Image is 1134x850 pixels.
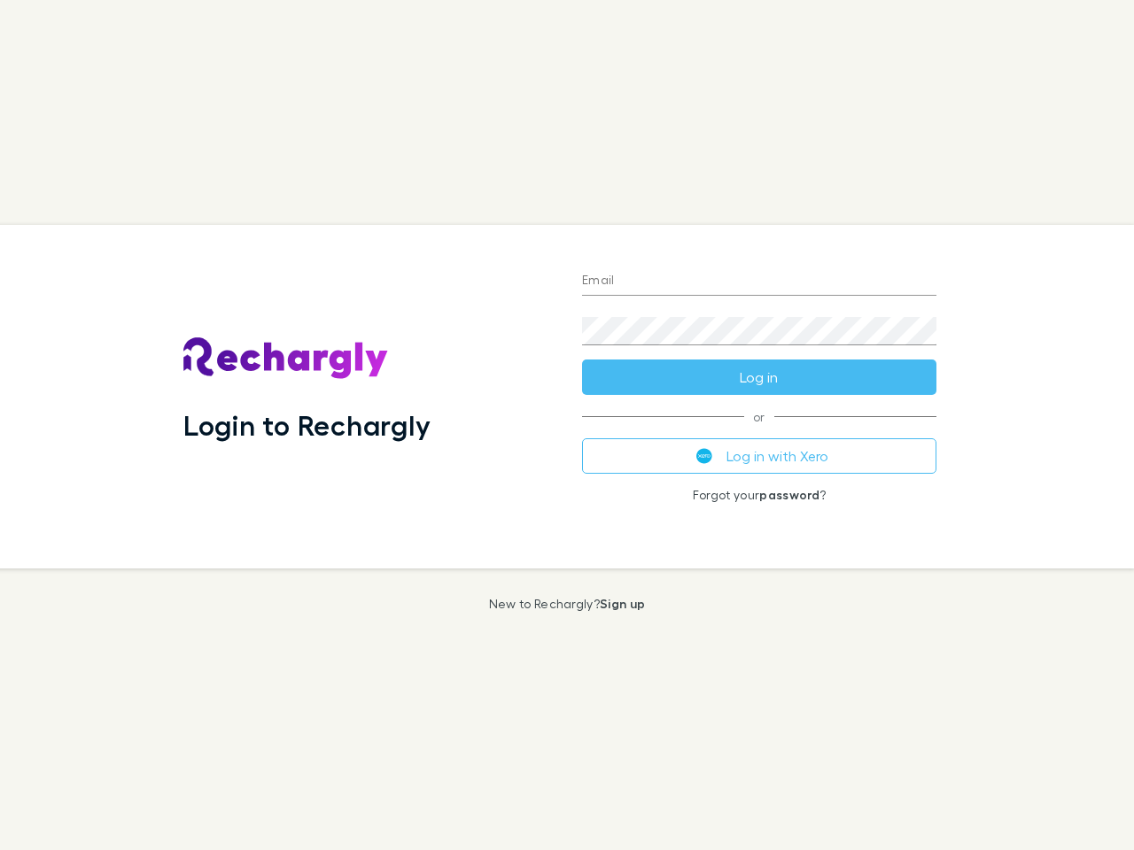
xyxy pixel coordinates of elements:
img: Rechargly's Logo [183,337,389,380]
button: Log in with Xero [582,438,936,474]
h1: Login to Rechargly [183,408,431,442]
img: Xero's logo [696,448,712,464]
a: Sign up [600,596,645,611]
span: or [582,416,936,417]
a: password [759,487,819,502]
p: New to Rechargly? [489,597,646,611]
p: Forgot your ? [582,488,936,502]
button: Log in [582,359,936,395]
